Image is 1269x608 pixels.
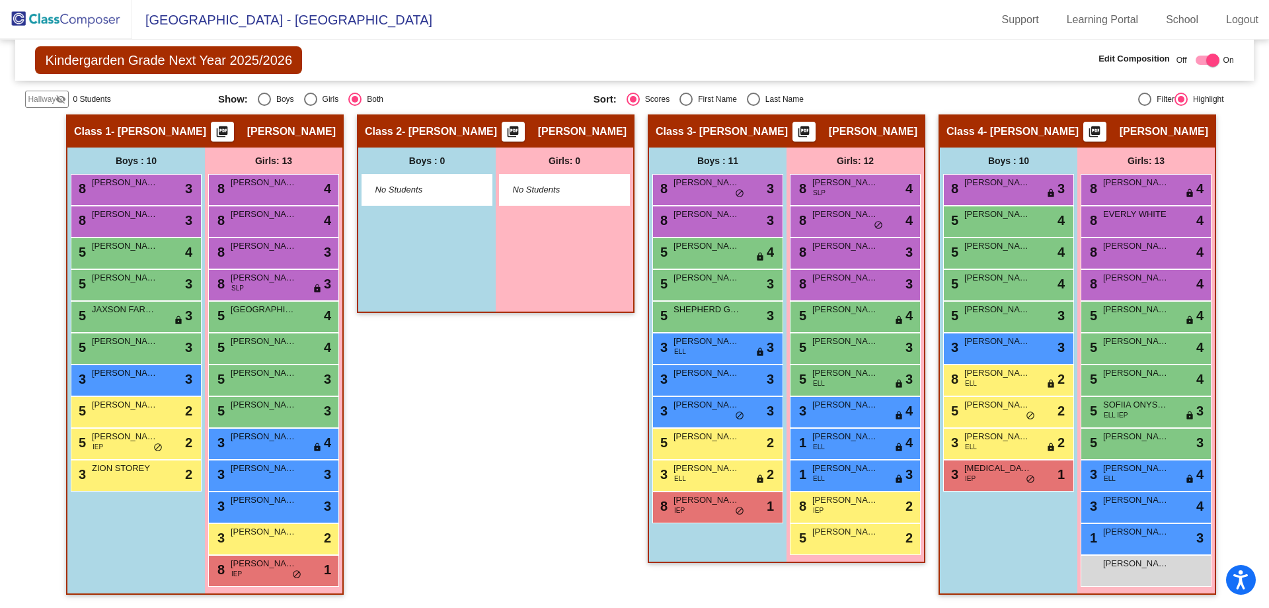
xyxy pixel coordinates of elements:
[948,435,958,450] span: 3
[755,474,765,485] span: lock
[214,213,225,228] span: 8
[796,181,806,196] span: 8
[1046,443,1056,453] span: lock
[948,245,958,259] span: 5
[796,125,812,144] mat-icon: picture_as_pdf
[1103,557,1169,570] span: [PERSON_NAME]
[964,335,1030,348] span: [PERSON_NAME]
[1087,125,1102,144] mat-icon: picture_as_pdf
[75,404,86,418] span: 5
[812,208,878,221] span: [PERSON_NAME]
[92,176,158,189] span: [PERSON_NAME]
[92,271,158,284] span: [PERSON_NAME]
[894,411,904,421] span: lock
[1185,189,1194,199] span: lock
[185,401,192,421] span: 2
[214,245,225,259] span: 8
[92,335,158,348] span: [PERSON_NAME]
[247,125,336,138] span: [PERSON_NAME]
[767,464,774,484] span: 2
[693,125,788,138] span: - [PERSON_NAME]
[796,245,806,259] span: 8
[317,93,339,105] div: Girls
[1196,179,1204,198] span: 4
[75,277,86,291] span: 5
[92,303,158,316] span: JAXSON FARRANT
[674,347,686,357] span: ELL
[657,181,668,196] span: 8
[324,242,331,262] span: 3
[1196,306,1204,326] span: 4
[1103,176,1169,189] span: [PERSON_NAME]
[1103,303,1169,316] span: [PERSON_NAME]
[735,506,744,517] span: do_not_disturb_alt
[1057,337,1065,357] span: 3
[813,474,825,484] span: ELL
[1185,474,1194,485] span: lock
[948,467,958,482] span: 3
[185,179,192,198] span: 3
[894,316,904,326] span: lock
[796,531,806,545] span: 5
[673,335,740,348] span: [PERSON_NAME]
[1026,411,1035,421] span: do_not_disturb_alt
[185,337,192,357] span: 3
[657,340,668,355] span: 3
[92,367,158,380] span: [PERSON_NAME]
[673,398,740,412] span: [PERSON_NAME]
[812,398,878,412] span: [PERSON_NAME]
[218,93,584,106] mat-radio-group: Select an option
[673,494,740,507] span: [PERSON_NAME]
[796,467,806,482] span: 1
[905,242,913,262] span: 3
[767,274,774,294] span: 3
[324,369,331,389] span: 3
[1087,213,1097,228] span: 8
[905,337,913,357] span: 3
[214,181,225,196] span: 8
[1103,525,1169,539] span: [PERSON_NAME] RECORD
[324,179,331,198] span: 4
[1104,474,1116,484] span: ELL
[594,93,959,106] mat-radio-group: Select an option
[1155,9,1209,30] a: School
[673,367,740,380] span: [PERSON_NAME]
[214,435,225,450] span: 3
[1056,9,1149,30] a: Learning Portal
[1057,433,1065,453] span: 2
[983,125,1079,138] span: - [PERSON_NAME]
[874,220,883,231] span: do_not_disturb_alt
[185,274,192,294] span: 3
[231,430,297,443] span: [PERSON_NAME]
[964,208,1030,221] span: [PERSON_NAME]
[231,462,297,475] span: [PERSON_NAME]
[964,271,1030,284] span: [PERSON_NAME]
[905,433,913,453] span: 4
[813,378,825,388] span: ELL
[214,372,225,386] span: 5
[905,464,913,484] span: 3
[657,308,668,323] span: 5
[1057,369,1065,389] span: 2
[1057,274,1065,294] span: 4
[313,443,322,453] span: lock
[796,340,806,355] span: 5
[673,271,740,284] span: [PERSON_NAME]
[673,303,740,316] span: SHEPHERD GREEK
[214,340,225,355] span: 5
[1046,379,1056,390] span: lock
[948,213,958,228] span: 5
[905,369,913,389] span: 3
[792,122,816,142] button: Print Students Details
[313,284,322,294] span: lock
[948,181,958,196] span: 8
[787,148,924,174] div: Girls: 12
[813,442,825,452] span: ELL
[1103,462,1169,475] span: [PERSON_NAME]
[1103,494,1169,507] span: [PERSON_NAME]
[905,528,913,548] span: 2
[905,496,913,516] span: 2
[1176,54,1187,66] span: Off
[75,213,86,228] span: 8
[657,372,668,386] span: 3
